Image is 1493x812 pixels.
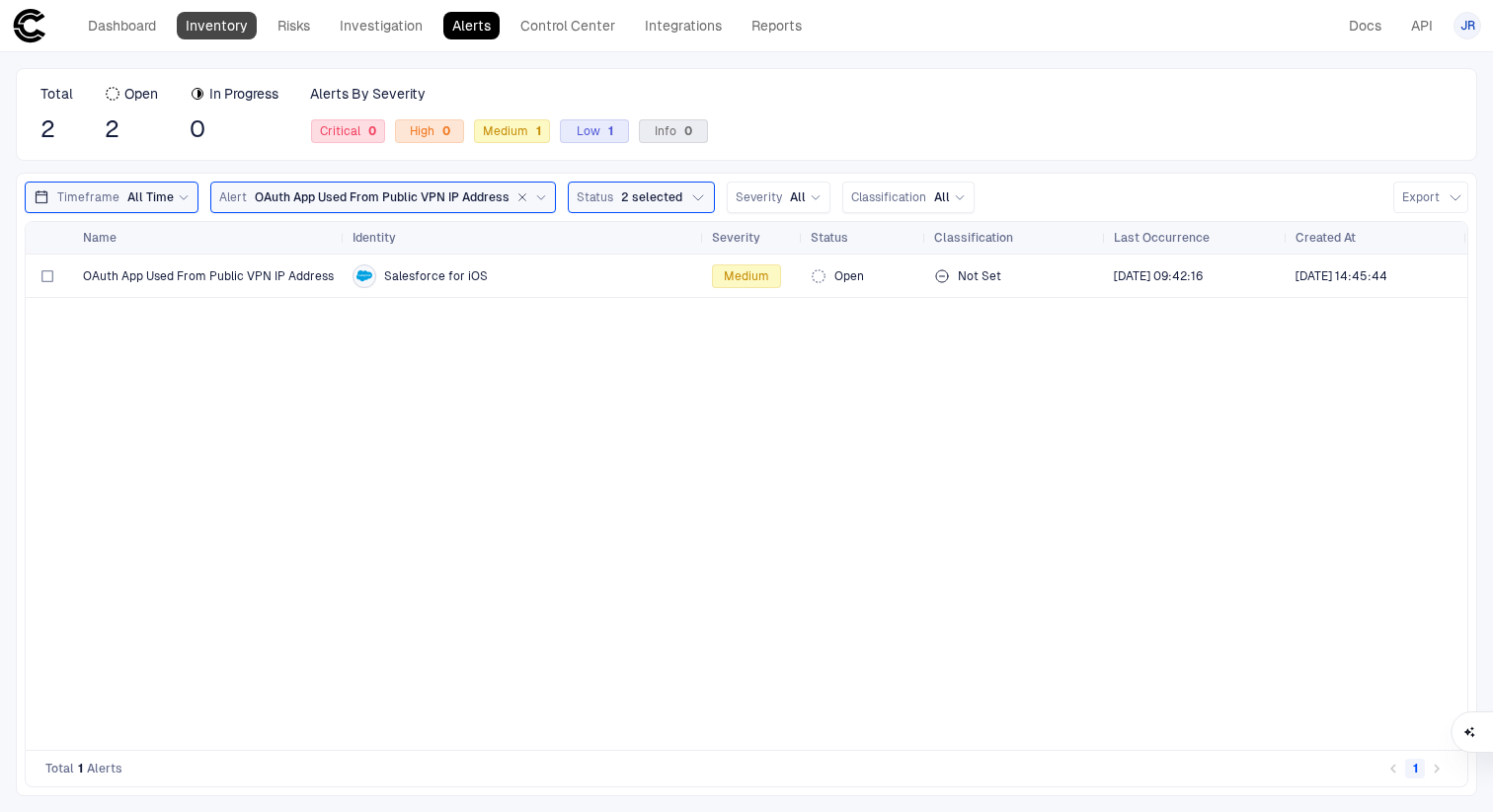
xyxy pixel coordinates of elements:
span: OAuth App Used From Public VPN IP Address [255,189,510,205]
a: Integrations [636,12,731,39]
span: Medium [483,123,541,139]
span: [DATE] 09:42:16 [1114,268,1203,284]
span: All Time [127,189,174,205]
span: Alerts By Severity [310,85,426,103]
span: Low [577,123,613,139]
span: Name [83,230,117,246]
span: Salesforce for iOS [384,268,488,284]
div: 13/08/2025 08:42:16 (GMT+00:00 UTC) [1114,268,1203,284]
button: JR [1454,12,1481,39]
a: Reports [743,12,811,39]
a: Dashboard [79,12,165,39]
span: 2 [40,114,73,144]
span: Alert [219,189,247,205]
span: Status [811,230,848,246]
span: Created At [1296,230,1356,246]
span: All [934,189,950,205]
span: 2 selected [621,189,682,205]
span: Info [655,123,692,139]
span: Last Occurrence [1114,230,1210,246]
div: 1 [528,124,541,138]
span: Identity [353,230,396,246]
span: Classification [851,189,926,205]
div: 0 [676,124,692,138]
span: High [410,123,450,139]
span: Alerts [87,761,122,776]
span: Total [40,85,73,103]
div: 11/08/2025 13:45:44 (GMT+00:00 UTC) [1296,268,1387,284]
div: Not Set [934,257,1098,296]
span: [DATE] 14:45:44 [1296,268,1387,284]
button: page 1 [1405,759,1425,778]
span: Total [45,761,74,776]
span: OAuth App Used From Public VPN IP Address [83,268,334,284]
span: In Progress [209,85,278,103]
span: Status [577,189,613,205]
span: 0 [190,114,278,144]
a: Inventory [177,12,257,39]
span: Open [834,268,864,284]
span: Timeframe [57,189,119,205]
span: Open [124,85,158,103]
a: Risks [269,12,319,39]
div: 0 [360,124,376,138]
span: Critical [320,123,376,139]
a: Docs [1340,12,1390,39]
span: Medium [724,268,769,284]
span: JR [1460,18,1475,34]
a: Alerts [443,12,500,39]
span: All [790,189,806,205]
a: Control Center [511,12,624,39]
div: 1 [600,124,613,138]
button: Status2 selected [568,182,715,213]
span: 1 [78,761,83,776]
span: Severity [712,230,760,246]
div: 0 [434,124,450,138]
span: Classification [934,230,1013,246]
span: 2 [105,114,158,144]
button: Export [1393,182,1468,213]
span: Severity [736,189,782,205]
a: Investigation [331,12,432,39]
nav: pagination navigation [1382,757,1448,780]
a: API [1402,12,1442,39]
